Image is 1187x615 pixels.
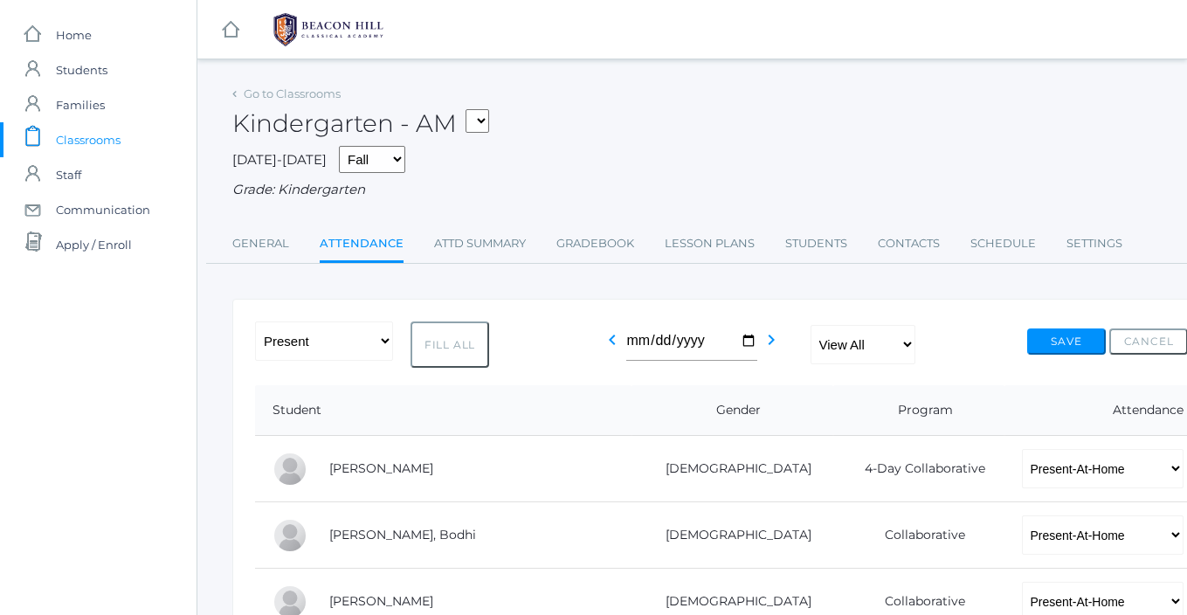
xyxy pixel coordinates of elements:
a: Schedule [970,226,1036,261]
a: [PERSON_NAME], Bodhi [329,527,476,542]
span: Classrooms [56,122,121,157]
a: Gradebook [556,226,634,261]
a: [PERSON_NAME] [329,460,433,476]
a: [PERSON_NAME] [329,593,433,609]
a: chevron_left [602,337,623,354]
i: chevron_right [761,329,782,350]
button: Save [1027,328,1106,355]
span: Staff [56,157,81,192]
a: Settings [1066,226,1122,261]
th: Gender [631,385,833,436]
a: Students [785,226,847,261]
td: 4-Day Collaborative [833,436,1004,502]
a: Lesson Plans [665,226,755,261]
i: chevron_left [602,329,623,350]
td: Collaborative [833,502,1004,569]
h2: Kindergarten - AM [232,110,489,137]
a: General [232,226,289,261]
button: Fill All [411,321,489,368]
a: Go to Classrooms [244,86,341,100]
span: Apply / Enroll [56,227,132,262]
span: [DATE]-[DATE] [232,151,327,168]
img: BHCALogos-05-308ed15e86a5a0abce9b8dd61676a3503ac9727e845dece92d48e8588c001991.png [263,8,394,52]
a: Attd Summary [434,226,526,261]
td: [DEMOGRAPHIC_DATA] [631,502,833,569]
span: Families [56,87,105,122]
td: [DEMOGRAPHIC_DATA] [631,436,833,502]
div: Bodhi Dreher [273,518,307,553]
div: Maia Canan [273,452,307,487]
a: Contacts [878,226,940,261]
a: chevron_right [761,337,782,354]
th: Student [255,385,631,436]
a: Attendance [320,226,404,264]
span: Home [56,17,92,52]
span: Students [56,52,107,87]
span: Communication [56,192,150,227]
th: Program [833,385,1004,436]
